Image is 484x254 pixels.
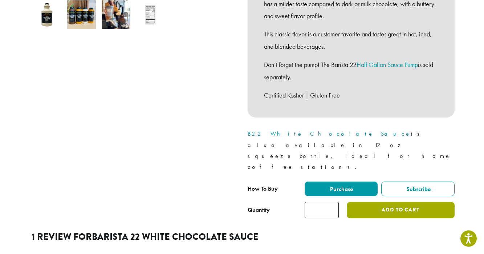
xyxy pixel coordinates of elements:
[248,130,411,138] a: B22 White Chocolate Sauce
[32,231,453,242] h2: 1 review for
[67,0,96,29] img: B22 12 oz sauces line up
[347,202,454,218] button: Add to cart
[305,202,339,218] input: Product quantity
[405,185,431,193] span: Subscribe
[357,60,418,69] a: Half Gallon Sauce Pump
[264,59,438,83] p: Don’t forget the pump! The Barista 22 is sold separately.
[102,0,130,29] img: Barista 22 White Chocolate Sauce - Image 3
[248,128,455,172] p: is also available in 12 oz squeeze bottle, ideal for home coffee stations.
[136,0,165,29] img: Barista 22 White Chocolate Sauce - Image 4
[264,28,438,53] p: This classic flavor is a customer favorite and tastes great in hot, iced, and blended beverages.
[264,89,438,102] p: Certified Kosher | Gluten Free
[329,185,353,193] span: Purchase
[248,206,270,214] div: Quantity
[33,0,61,29] img: Barista 22 White Chocolate Sauce
[92,230,259,243] span: Barista 22 White Chocolate Sauce
[248,185,278,193] span: How To Buy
